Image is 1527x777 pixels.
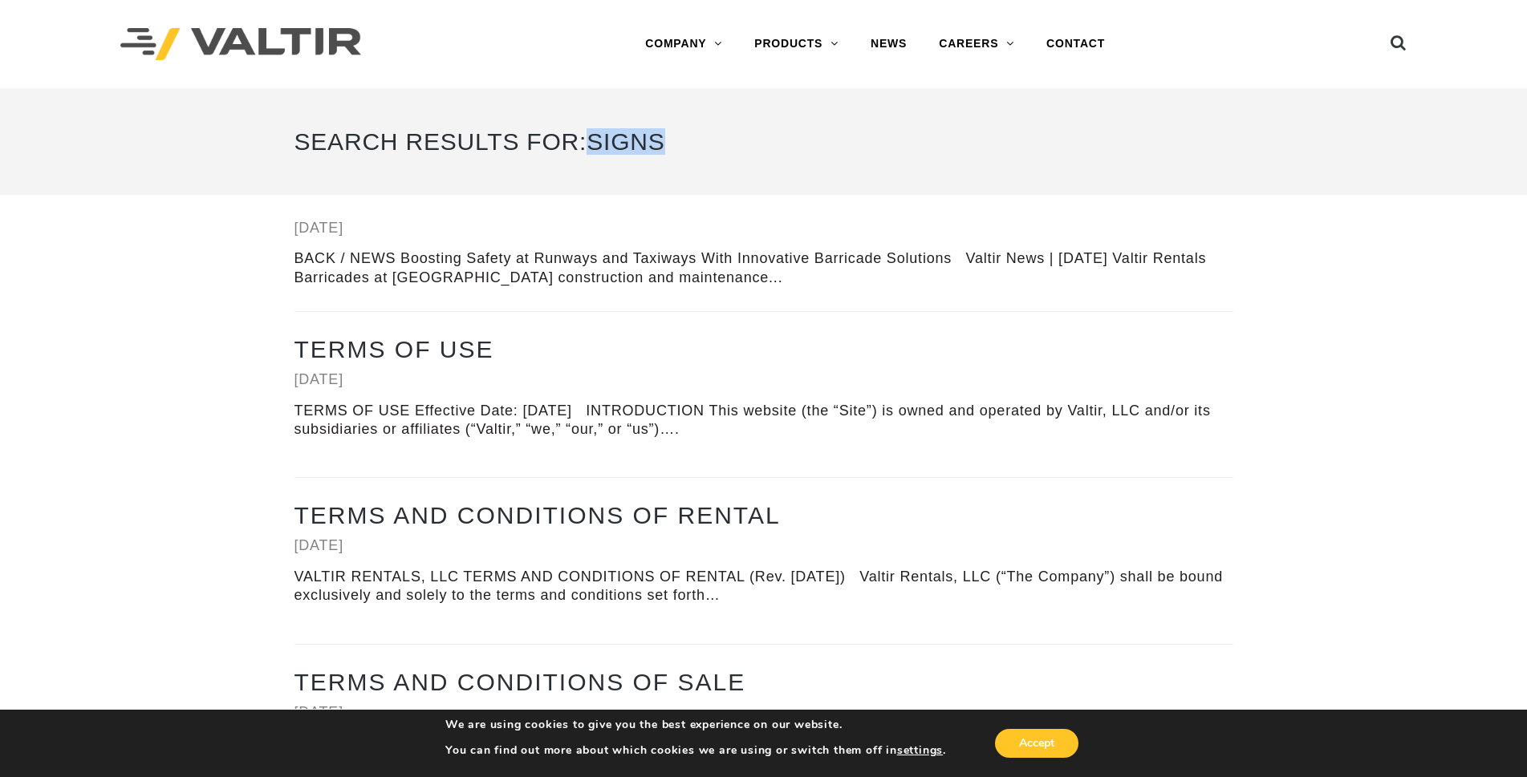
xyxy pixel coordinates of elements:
a: CAREERS [923,28,1030,60]
button: settings [897,743,943,758]
a: Terms and Conditions of Sale [294,669,746,695]
a: CONTACT [1030,28,1121,60]
a: Terms and Conditions of Rental [294,502,781,528]
a: [DATE] [294,371,343,387]
a: PRODUCTS [738,28,855,60]
p: TERMS OF USE Effective Date: [DATE] INTRODUCTION This website (the “Site”) is owned and operated ... [294,402,1233,439]
a: Terms of Use [294,336,494,362]
button: Accept [995,729,1078,758]
h1: Search Results for: [294,112,1233,171]
p: You can find out more about which cookies we are using or switch them off in . [445,743,946,758]
a: [DATE] [294,220,343,236]
a: [DATE] [294,704,343,720]
p: VALTIR RENTALS, LLC TERMS AND CONDITIONS OF RENTAL (Rev. [DATE]) Valtir Rentals, LLC (“The Compan... [294,568,1233,605]
a: COMPANY [629,28,738,60]
img: Valtir [120,28,361,61]
span: signs [587,128,664,155]
div: BACK / NEWS Boosting Safety at Runways and Taxiways With Innovative Barricade Solutions Valtir Ne... [294,249,1233,287]
p: We are using cookies to give you the best experience on our website. [445,718,946,732]
a: NEWS [855,28,923,60]
a: [DATE] [294,537,343,553]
